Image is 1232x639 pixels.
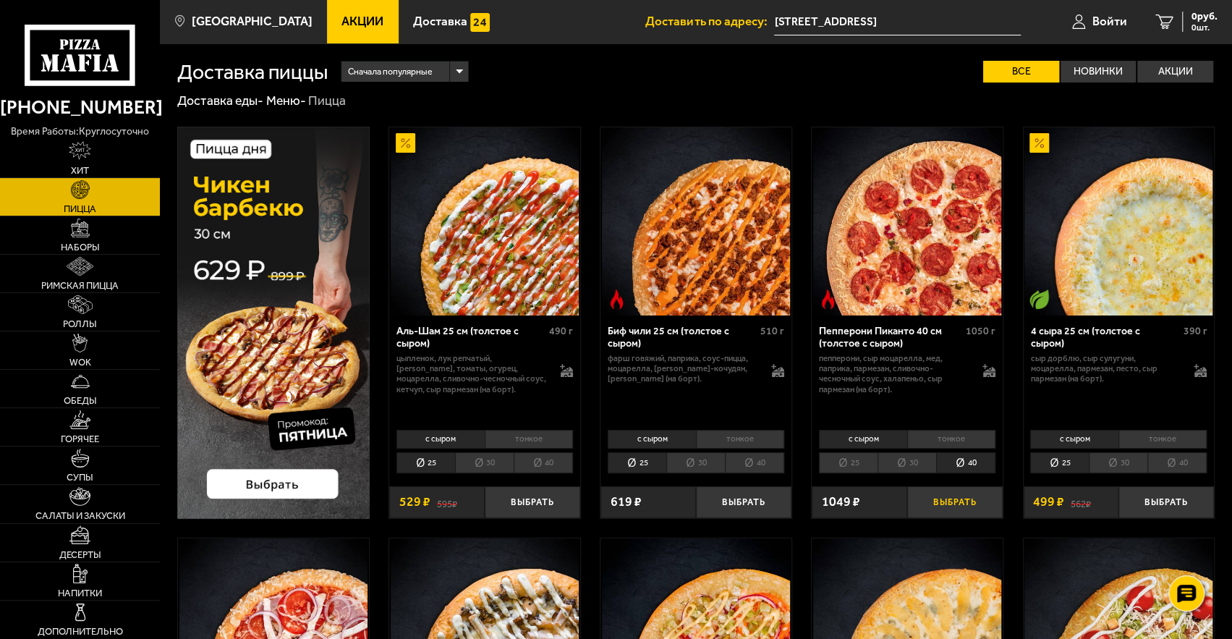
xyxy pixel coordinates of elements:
[1071,496,1091,509] s: 562 ₽
[1191,12,1218,22] span: 0 руб.
[812,127,1002,316] a: Острое блюдоПепперони Пиканто 40 см (толстое с сыром)
[71,166,89,175] span: Хит
[966,325,995,337] span: 1050 г
[396,452,455,473] li: 25
[822,496,860,509] span: 1049 ₽
[396,325,545,350] div: Аль-Шам 25 см (толстое с сыром)
[1061,61,1137,82] label: Новинки
[1024,127,1214,316] a: АкционныйВегетарианское блюдо4 сыра 25 см (толстое с сыром)
[1029,133,1049,153] img: Акционный
[396,133,415,153] img: Акционный
[818,289,838,309] img: Острое блюдо
[389,127,579,316] a: АкционныйАль-Шам 25 см (толстое с сыром)
[645,15,774,27] span: Доставить по адресу:
[907,486,1003,517] button: Выбрать
[608,452,666,473] li: 25
[819,452,878,473] li: 25
[774,9,1021,35] input: Ваш адрес доставки
[608,325,757,350] div: Биф чили 25 см (толстое с сыром)
[64,204,96,213] span: Пицца
[38,627,123,636] span: Дополнительно
[396,430,484,448] li: с сыром
[1030,430,1118,448] li: с сыром
[1191,23,1218,32] span: 0 шт.
[485,430,573,448] li: тонкое
[35,511,125,520] span: Салаты и закуски
[266,93,306,109] a: Меню-
[1030,452,1089,473] li: 25
[608,430,695,448] li: с сыром
[725,452,784,473] li: 40
[1089,452,1147,473] li: 30
[41,281,119,290] span: Римская пицца
[61,434,99,444] span: Горячее
[192,15,313,27] span: [GEOGRAPHIC_DATA]
[1147,452,1207,473] li: 40
[696,486,791,517] button: Выбрать
[341,15,383,27] span: Акции
[611,496,642,509] span: 619 ₽
[348,59,433,84] span: Сначала популярные
[63,319,97,329] span: Роллы
[1024,127,1212,316] img: 4 сыра 25 см (толстое с сыром)
[1030,325,1179,350] div: 4 сыра 25 см (толстое с сыром)
[1118,430,1207,448] li: тонкое
[1118,486,1214,517] button: Выбрать
[602,127,790,316] img: Биф чили 25 см (толстое с сыром)
[391,127,579,316] img: Аль-Шам 25 см (толстое с сыром)
[760,325,784,337] span: 510 г
[308,93,346,109] div: Пицца
[1137,61,1213,82] label: Акции
[666,452,725,473] li: 30
[399,496,430,509] span: 529 ₽
[607,289,626,309] img: Острое блюдо
[59,550,101,559] span: Десерты
[1029,289,1049,309] img: Вегетарианское блюдо
[69,357,91,367] span: WOK
[61,242,100,252] span: Наборы
[819,430,906,448] li: с сыром
[64,396,97,405] span: Обеды
[696,430,784,448] li: тонкое
[67,473,93,482] span: Супы
[936,452,995,473] li: 40
[608,353,758,384] p: фарш говяжий, паприка, соус-пицца, моцарелла, [PERSON_NAME]-кочудян, [PERSON_NAME] (на борт).
[1033,496,1064,509] span: 499 ₽
[907,430,995,448] li: тонкое
[1030,353,1181,384] p: сыр дорблю, сыр сулугуни, моцарелла, пармезан, песто, сыр пармезан (на борт).
[819,353,969,394] p: пепперони, сыр Моцарелла, мед, паприка, пармезан, сливочно-чесночный соус, халапеньо, сыр пармеза...
[813,127,1001,316] img: Пепперони Пиканто 40 см (толстое с сыром)
[396,353,547,394] p: цыпленок, лук репчатый, [PERSON_NAME], томаты, огурец, моцарелла, сливочно-чесночный соус, кетчуп...
[600,127,791,316] a: Острое блюдоБиф чили 25 см (толстое с сыром)
[819,325,962,350] div: Пепперони Пиканто 40 см (толстое с сыром)
[413,15,467,27] span: Доставка
[549,325,573,337] span: 490 г
[58,588,102,598] span: Напитки
[878,452,936,473] li: 30
[455,452,514,473] li: 30
[983,61,1059,82] label: Все
[177,62,328,82] h1: Доставка пиццы
[1092,15,1127,27] span: Войти
[437,496,457,509] s: 595 ₽
[514,452,573,473] li: 40
[177,93,263,109] a: Доставка еды-
[485,486,580,517] button: Выбрать
[1183,325,1207,337] span: 390 г
[470,13,490,33] img: 15daf4d41897b9f0e9f617042186c801.svg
